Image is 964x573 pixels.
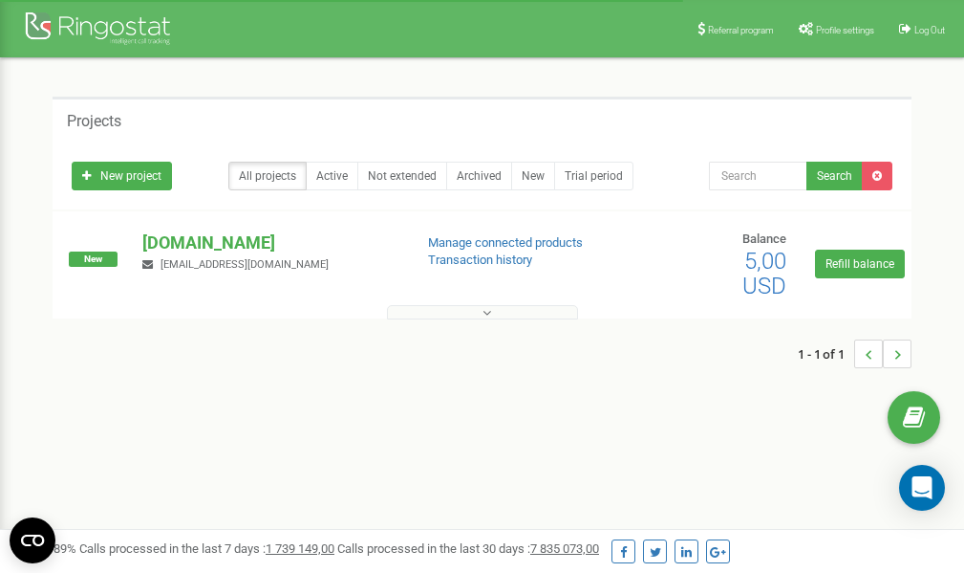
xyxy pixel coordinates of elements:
[899,465,945,511] div: Open Intercom Messenger
[798,340,854,368] span: 1 - 1 of 1
[428,235,583,250] a: Manage connected products
[69,252,118,267] span: New
[10,518,55,563] button: Open CMP widget
[446,162,512,190] a: Archived
[142,231,396,255] p: [DOMAIN_NAME]
[742,231,786,246] span: Balance
[72,162,172,190] a: New project
[708,25,774,35] span: Referral program
[530,541,599,556] u: 7 835 073,00
[742,248,786,299] span: 5,00 USD
[161,258,329,271] span: [EMAIL_ADDRESS][DOMAIN_NAME]
[709,162,807,190] input: Search
[228,162,307,190] a: All projects
[798,320,911,387] nav: ...
[554,162,633,190] a: Trial period
[815,250,905,278] a: Refill balance
[511,162,555,190] a: New
[67,113,121,130] h5: Projects
[914,25,945,35] span: Log Out
[266,541,334,556] u: 1 739 149,00
[306,162,358,190] a: Active
[428,253,532,267] a: Transaction history
[816,25,874,35] span: Profile settings
[806,162,863,190] button: Search
[357,162,447,190] a: Not extended
[79,541,334,556] span: Calls processed in the last 7 days :
[337,541,599,556] span: Calls processed in the last 30 days :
